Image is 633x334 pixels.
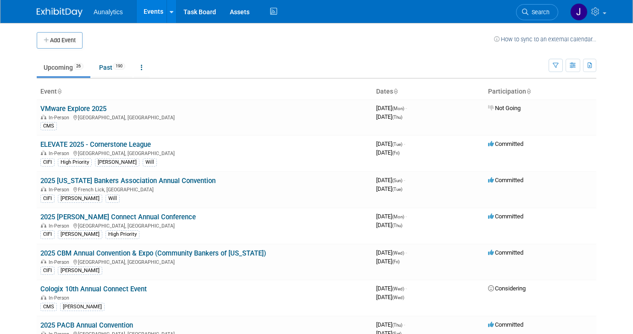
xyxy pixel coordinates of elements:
[37,8,83,17] img: ExhibitDay
[570,3,588,21] img: Julie Grisanti-Cieslak
[488,105,521,111] span: Not Going
[392,142,402,147] span: (Tue)
[488,213,523,220] span: Committed
[41,150,46,155] img: In-Person Event
[376,140,405,147] span: [DATE]
[41,295,46,300] img: In-Person Event
[528,9,550,16] span: Search
[488,140,523,147] span: Committed
[376,105,407,111] span: [DATE]
[40,222,369,229] div: [GEOGRAPHIC_DATA], [GEOGRAPHIC_DATA]
[49,259,72,265] span: In-Person
[37,84,372,100] th: Event
[376,258,400,265] span: [DATE]
[40,177,216,185] a: 2025 [US_STATE] Bankers Association Annual Convention
[405,249,407,256] span: -
[60,303,105,311] div: [PERSON_NAME]
[49,150,72,156] span: In-Person
[392,286,404,291] span: (Wed)
[494,36,596,43] a: How to sync to an external calendar...
[40,158,55,167] div: CIFI
[392,178,402,183] span: (Sun)
[41,223,46,228] img: In-Person Event
[392,295,404,300] span: (Wed)
[40,213,196,221] a: 2025 [PERSON_NAME] Connect Annual Conference
[376,213,407,220] span: [DATE]
[40,267,55,275] div: CIFI
[392,214,404,219] span: (Mon)
[376,222,402,228] span: [DATE]
[376,113,402,120] span: [DATE]
[376,294,404,301] span: [DATE]
[376,149,400,156] span: [DATE]
[40,285,147,293] a: Cologix 10th Annual Connect Event
[392,223,402,228] span: (Thu)
[393,88,398,95] a: Sort by Start Date
[404,140,405,147] span: -
[143,158,157,167] div: Will
[40,105,106,113] a: VMware Explore 2025
[516,4,558,20] a: Search
[372,84,484,100] th: Dates
[40,113,369,121] div: [GEOGRAPHIC_DATA], [GEOGRAPHIC_DATA]
[40,321,133,329] a: 2025 PACB Annual Convention
[92,59,132,76] a: Past190
[49,295,72,301] span: In-Person
[73,63,83,70] span: 26
[94,8,123,16] span: Aunalytics
[376,249,407,256] span: [DATE]
[40,258,369,265] div: [GEOGRAPHIC_DATA], [GEOGRAPHIC_DATA]
[392,250,404,256] span: (Wed)
[376,321,405,328] span: [DATE]
[40,303,57,311] div: CMS
[49,223,72,229] span: In-Person
[105,195,120,203] div: Will
[113,63,125,70] span: 190
[405,105,407,111] span: -
[376,285,407,292] span: [DATE]
[392,115,402,120] span: (Thu)
[57,88,61,95] a: Sort by Event Name
[392,106,404,111] span: (Mon)
[40,140,151,149] a: ELEVATE 2025 - Cornerstone League
[488,249,523,256] span: Committed
[484,84,596,100] th: Participation
[405,285,407,292] span: -
[105,230,139,239] div: High Priority
[376,177,405,184] span: [DATE]
[40,195,55,203] div: CIFI
[404,177,405,184] span: -
[41,115,46,119] img: In-Person Event
[40,185,369,193] div: French Lick, [GEOGRAPHIC_DATA]
[488,177,523,184] span: Committed
[58,230,102,239] div: [PERSON_NAME]
[58,195,102,203] div: [PERSON_NAME]
[392,323,402,328] span: (Thu)
[40,149,369,156] div: [GEOGRAPHIC_DATA], [GEOGRAPHIC_DATA]
[392,150,400,156] span: (Fri)
[392,259,400,264] span: (Fri)
[37,32,83,49] button: Add Event
[49,115,72,121] span: In-Person
[392,187,402,192] span: (Tue)
[488,321,523,328] span: Committed
[58,267,102,275] div: [PERSON_NAME]
[41,187,46,191] img: In-Person Event
[40,230,55,239] div: CIFI
[95,158,139,167] div: [PERSON_NAME]
[37,59,90,76] a: Upcoming26
[488,285,526,292] span: Considering
[40,249,266,257] a: 2025 CBM Annual Convention & Expo (Community Bankers of [US_STATE])
[376,185,402,192] span: [DATE]
[526,88,531,95] a: Sort by Participation Type
[41,259,46,264] img: In-Person Event
[49,187,72,193] span: In-Person
[404,321,405,328] span: -
[405,213,407,220] span: -
[58,158,92,167] div: High Priority
[40,122,57,130] div: CMS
